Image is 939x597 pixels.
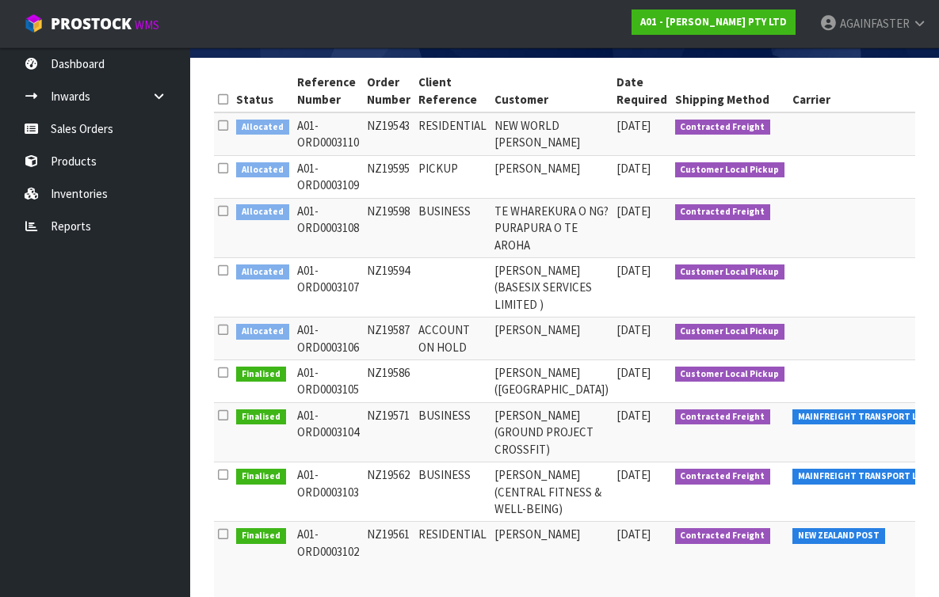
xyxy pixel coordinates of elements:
[236,367,286,382] span: Finalised
[363,257,414,317] td: NZ19594
[363,70,414,112] th: Order Number
[293,112,363,155] td: A01-ORD0003110
[490,462,613,522] td: [PERSON_NAME] (CENTRAL FITNESS & WELL-BEING)
[236,469,286,485] span: Finalised
[363,198,414,257] td: NZ19598
[616,263,651,278] span: [DATE]
[414,462,490,522] td: BUSINESS
[293,318,363,360] td: A01-ORD0003106
[363,462,414,522] td: NZ19562
[363,318,414,360] td: NZ19587
[675,469,771,485] span: Contracted Freight
[293,155,363,198] td: A01-ORD0003109
[363,402,414,462] td: NZ19571
[236,162,289,178] span: Allocated
[236,409,286,425] span: Finalised
[135,17,159,32] small: WMS
[51,13,132,34] span: ProStock
[236,264,289,280] span: Allocated
[24,13,44,33] img: cube-alt.png
[616,118,651,133] span: [DATE]
[675,528,771,544] span: Contracted Freight
[414,402,490,462] td: BUSINESS
[490,70,613,112] th: Customer
[613,70,671,112] th: Date Required
[616,161,651,176] span: [DATE]
[792,528,885,544] span: NEW ZEALAND POST
[414,112,490,155] td: RESIDENTIAL
[236,120,289,135] span: Allocated
[414,70,490,112] th: Client Reference
[490,360,613,403] td: [PERSON_NAME] ([GEOGRAPHIC_DATA])
[232,70,293,112] th: Status
[490,257,613,317] td: [PERSON_NAME] (BASESIX SERVICES LIMITED )
[236,528,286,544] span: Finalised
[840,16,910,31] span: AGAINFASTER
[616,467,651,482] span: [DATE]
[293,360,363,403] td: A01-ORD0003105
[293,70,363,112] th: Reference Number
[293,462,363,522] td: A01-ORD0003103
[675,409,771,425] span: Contracted Freight
[675,204,771,220] span: Contracted Freight
[293,402,363,462] td: A01-ORD0003104
[490,198,613,257] td: TE WHAREKURA O NG? PURAPURA O TE AROHA
[363,360,414,403] td: NZ19586
[671,70,789,112] th: Shipping Method
[675,162,785,178] span: Customer Local Pickup
[490,112,613,155] td: NEW WORLD [PERSON_NAME]
[675,367,785,382] span: Customer Local Pickup
[616,408,651,423] span: [DATE]
[675,324,785,340] span: Customer Local Pickup
[236,204,289,220] span: Allocated
[363,155,414,198] td: NZ19595
[236,324,289,340] span: Allocated
[616,203,651,219] span: [DATE]
[675,264,785,280] span: Customer Local Pickup
[293,257,363,317] td: A01-ORD0003107
[616,365,651,380] span: [DATE]
[675,120,771,135] span: Contracted Freight
[414,198,490,257] td: BUSINESS
[616,322,651,337] span: [DATE]
[414,318,490,360] td: ACCOUNT ON HOLD
[640,15,787,29] strong: A01 - [PERSON_NAME] PTY LTD
[490,155,613,198] td: [PERSON_NAME]
[363,112,414,155] td: NZ19543
[490,318,613,360] td: [PERSON_NAME]
[490,402,613,462] td: [PERSON_NAME] (GROUND PROJECT CROSSFIT)
[616,527,651,542] span: [DATE]
[414,155,490,198] td: PICKUP
[293,198,363,257] td: A01-ORD0003108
